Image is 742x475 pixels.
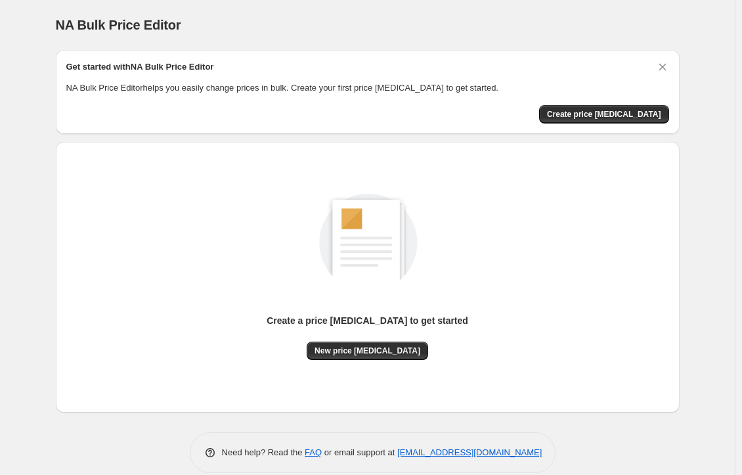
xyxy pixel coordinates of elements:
button: New price [MEDICAL_DATA] [307,342,428,360]
button: Dismiss card [656,60,669,74]
a: [EMAIL_ADDRESS][DOMAIN_NAME] [397,447,542,457]
button: Create price change job [539,105,669,124]
span: Create price [MEDICAL_DATA] [547,109,661,120]
span: New price [MEDICAL_DATA] [315,346,420,356]
h2: Get started with NA Bulk Price Editor [66,60,214,74]
span: NA Bulk Price Editor [56,18,181,32]
span: Need help? Read the [222,447,305,457]
p: NA Bulk Price Editor helps you easily change prices in bulk. Create your first price [MEDICAL_DAT... [66,81,669,95]
p: Create a price [MEDICAL_DATA] to get started [267,314,468,327]
span: or email support at [322,447,397,457]
a: FAQ [305,447,322,457]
